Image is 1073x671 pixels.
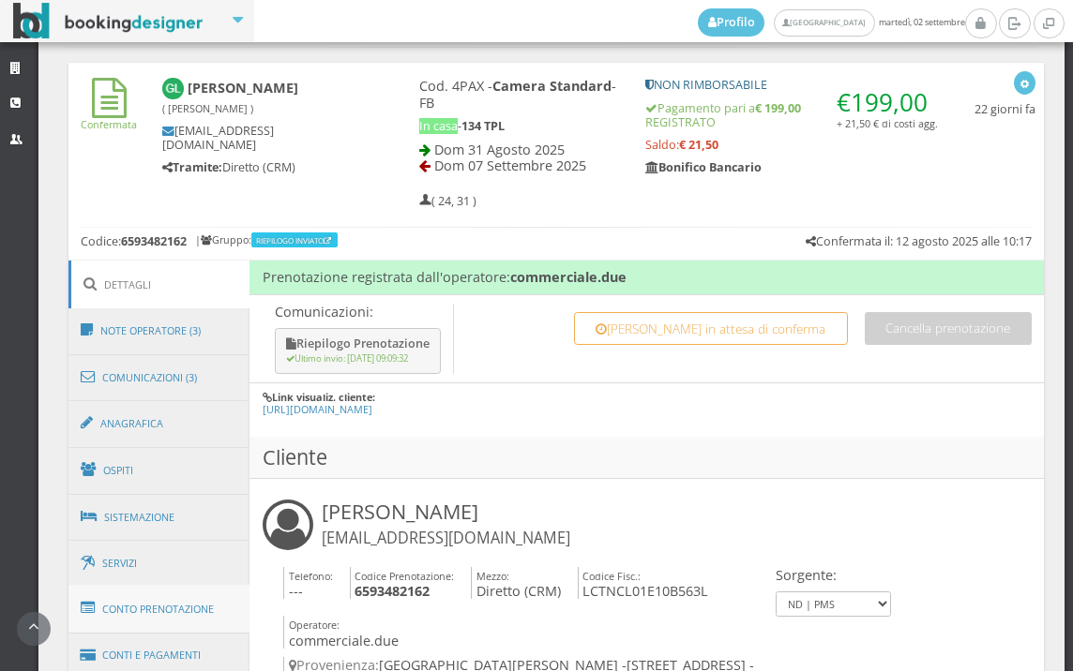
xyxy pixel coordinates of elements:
a: Note Operatore (3) [68,306,250,355]
h4: LCTNCL01E10B563L [578,567,709,600]
h3: Cliente [249,437,1044,479]
span: In casa [419,118,458,134]
b: commerciale.due [510,268,627,286]
strong: € 199,00 [755,100,801,116]
a: Comunicazioni (3) [68,353,250,402]
small: Mezzo: [476,569,509,583]
a: Dettagli [68,261,250,308]
h6: | Gruppo: [195,234,340,246]
small: [EMAIL_ADDRESS][DOMAIN_NAME] [322,528,570,548]
span: 199,00 [851,85,928,119]
a: RIEPILOGO INVIATO [256,235,335,246]
b: Link visualiz. cliente: [272,390,375,404]
h4: commerciale.due [283,616,399,649]
span: Dom 07 Settembre 2025 [434,157,586,174]
h5: [EMAIL_ADDRESS][DOMAIN_NAME] [162,124,355,152]
a: Servizi [68,540,250,588]
strong: € 21,50 [679,137,718,153]
a: Profilo [698,8,765,37]
h4: Sorgente: [776,567,891,583]
a: Anagrafica [68,399,250,448]
small: + 21,50 € di costi agg. [837,116,938,130]
small: Telefono: [289,569,333,583]
small: Ultimo invio: [DATE] 09:09:32 [286,352,408,365]
h5: Confermata il: 12 agosto 2025 alle 10:17 [806,234,1032,248]
a: [GEOGRAPHIC_DATA] [774,9,874,37]
small: Codice Fisc.: [582,569,641,583]
h3: [PERSON_NAME] [322,500,570,548]
a: Confermata [81,101,137,130]
a: Ospiti [68,446,250,495]
a: Sistemazione [68,493,250,542]
small: Operatore: [289,618,340,632]
h5: NON RIMBORSABILE [645,78,937,92]
img: BookingDesigner.com [13,3,204,39]
b: Bonifico Bancario [645,159,762,175]
b: 6593482162 [121,233,187,249]
span: Dom 31 Agosto 2025 [434,141,565,158]
b: Tramite: [162,159,222,175]
img: Gianluca Lucato [162,78,184,99]
h5: Codice: [81,234,187,248]
small: Codice Prenotazione: [355,569,454,583]
h5: - [419,119,621,133]
h4: --- [283,567,333,600]
p: Comunicazioni: [275,304,445,320]
button: Riepilogo Prenotazione Ultimo invio: [DATE] 09:09:32 [275,328,441,374]
h4: Diretto (CRM) [471,567,561,600]
span: martedì, 02 settembre [698,8,965,37]
a: [URL][DOMAIN_NAME] [263,402,372,416]
h5: Pagamento pari a REGISTRATO [645,101,937,129]
small: ( [PERSON_NAME] ) [162,101,253,115]
b: [PERSON_NAME] [162,79,298,116]
h5: Saldo: [645,138,937,152]
h5: 22 giorni fa [975,102,1035,116]
h5: Diretto (CRM) [162,160,355,174]
b: Camera Standard [492,77,612,95]
h4: Cod. 4PAX - - FB [419,78,621,111]
button: [PERSON_NAME] in attesa di conferma [574,312,848,345]
button: Cancella prenotazione [865,312,1032,345]
h5: ( 24, 31 ) [419,194,476,208]
b: 6593482162 [355,582,430,600]
a: Conto Prenotazione [68,585,250,634]
h4: Prenotazione registrata dall'operatore: [249,261,1044,294]
span: € [837,85,928,119]
b: 134 TPL [461,118,505,134]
